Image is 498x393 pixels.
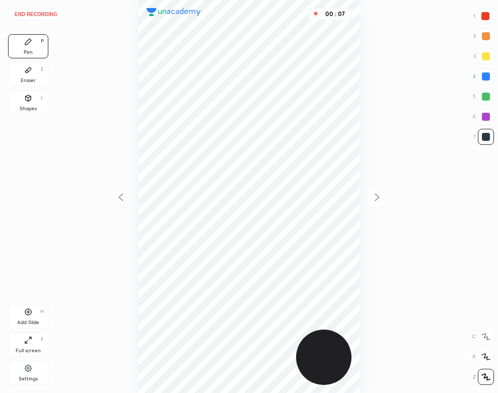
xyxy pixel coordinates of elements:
div: Pen [24,50,33,55]
div: Shapes [20,106,37,111]
div: 3 [473,48,494,64]
div: F [41,337,44,342]
div: P [41,39,44,44]
div: X [472,349,494,365]
div: Full screen [16,348,41,353]
img: logo.38c385cc.svg [147,8,201,16]
div: 2 [473,28,494,44]
button: End recording [8,8,64,20]
div: 6 [473,109,494,125]
div: 7 [473,129,494,145]
div: Z [473,369,494,385]
div: H [40,309,44,314]
div: L [41,95,44,100]
div: 00 : 07 [323,11,347,18]
div: Eraser [21,78,36,83]
div: 5 [473,89,494,105]
div: 4 [473,68,494,85]
div: 1 [473,8,493,24]
div: Add Slide [17,320,39,325]
div: Settings [19,376,38,381]
div: C [472,329,494,345]
div: E [41,67,44,72]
